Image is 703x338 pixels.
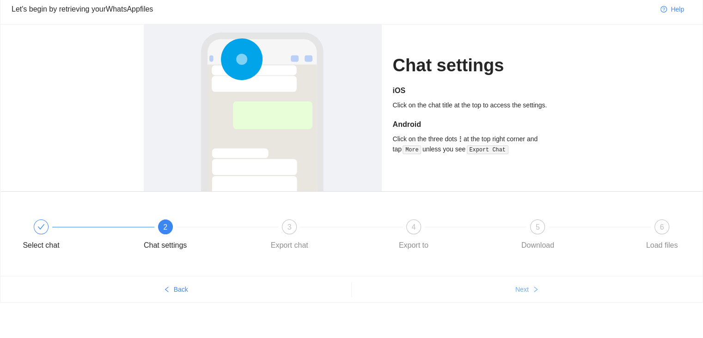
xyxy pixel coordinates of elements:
div: Click on the three dots at the top right corner and tap unless you see [393,134,560,155]
div: Select chat [23,238,59,253]
div: Chat settings [144,238,187,253]
div: Export chat [271,238,308,253]
button: Nextright [352,282,703,297]
span: 2 [163,223,167,231]
span: left [164,286,170,294]
button: leftBack [0,282,351,297]
span: Next [515,284,529,294]
h5: iOS [393,85,560,96]
div: Load files [646,238,678,253]
div: Click on the chat title at the top to access the settings. [393,100,560,110]
span: right [532,286,539,294]
div: Let's begin by retrieving your WhatsApp files [12,3,653,15]
span: check [37,223,45,231]
div: Download [521,238,554,253]
span: 5 [536,223,540,231]
span: 6 [660,223,664,231]
div: 2Chat settings [139,219,263,253]
b: ⋮ [457,135,464,143]
span: question-circle [660,6,667,13]
h1: Chat settings [393,55,560,76]
span: 4 [411,223,416,231]
button: question-circleHelp [653,2,691,17]
span: 3 [287,223,292,231]
h5: Android [393,119,560,130]
code: More [403,145,421,155]
span: Help [671,4,684,14]
span: Back [174,284,188,294]
div: 4Export to [387,219,511,253]
code: Export Chat [467,145,508,155]
div: Export to [399,238,428,253]
div: 6Load files [635,219,689,253]
div: 3Export chat [263,219,387,253]
div: 5Download [511,219,635,253]
div: Select chat [14,219,139,253]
